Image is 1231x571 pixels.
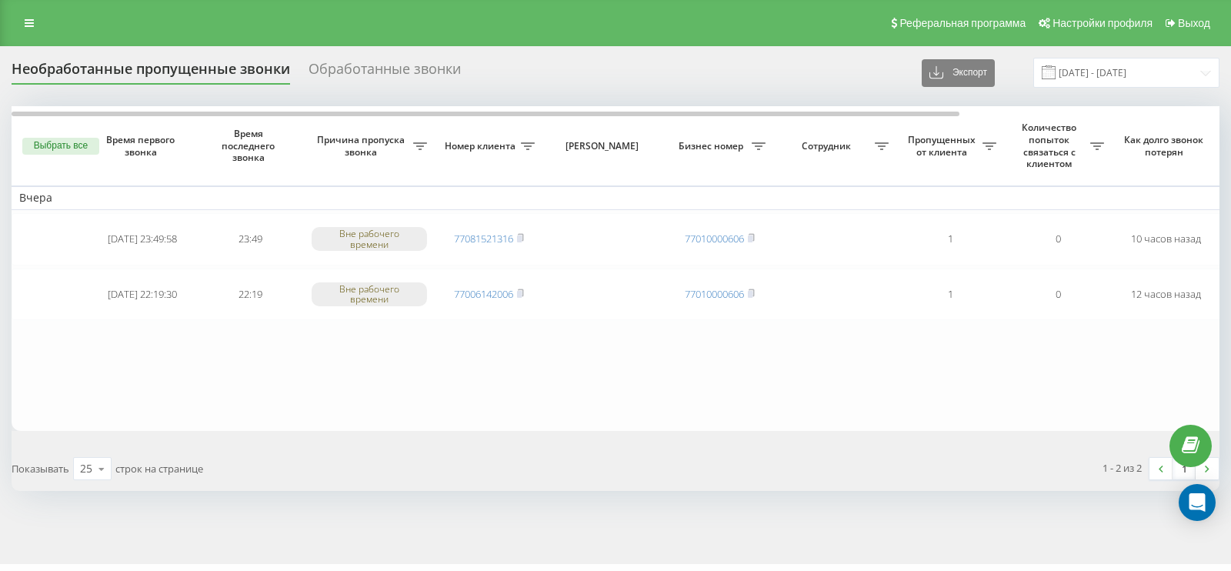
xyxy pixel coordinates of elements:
[896,269,1004,321] td: 1
[101,134,184,158] span: Время первого звонка
[1178,17,1210,29] span: Выход
[1173,458,1196,479] a: 1
[896,213,1004,265] td: 1
[673,140,752,152] span: Бизнес номер
[899,17,1026,29] span: Реферальная программа
[685,287,744,301] a: 77010000606
[312,134,413,158] span: Причина пропуска звонка
[80,461,92,476] div: 25
[1112,269,1219,321] td: 12 часов назад
[1103,460,1142,476] div: 1 - 2 из 2
[12,462,69,476] span: Показывать
[1112,213,1219,265] td: 10 часов назад
[196,213,304,265] td: 23:49
[22,138,99,155] button: Выбрать все
[454,232,513,245] a: 77081521316
[1004,269,1112,321] td: 0
[1179,484,1216,521] div: Open Intercom Messenger
[1004,213,1112,265] td: 0
[454,287,513,301] a: 77006142006
[312,282,427,306] div: Вне рабочего времени
[115,462,203,476] span: строк на странице
[88,269,196,321] td: [DATE] 22:19:30
[555,140,652,152] span: [PERSON_NAME]
[1012,122,1090,169] span: Количество попыток связаться с клиентом
[685,232,744,245] a: 77010000606
[12,61,290,85] div: Необработанные пропущенные звонки
[442,140,521,152] span: Номер клиента
[312,227,427,250] div: Вне рабочего времени
[1124,134,1207,158] span: Как долго звонок потерян
[88,213,196,265] td: [DATE] 23:49:58
[922,59,995,87] button: Экспорт
[309,61,461,85] div: Обработанные звонки
[1053,17,1153,29] span: Настройки профиля
[781,140,875,152] span: Сотрудник
[209,128,292,164] span: Время последнего звонка
[196,269,304,321] td: 22:19
[904,134,982,158] span: Пропущенных от клиента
